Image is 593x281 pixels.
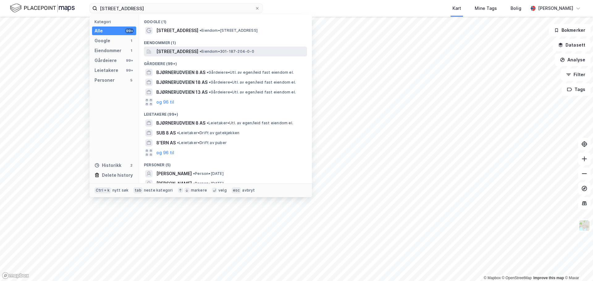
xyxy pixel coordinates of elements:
span: • [177,140,179,145]
div: Delete history [102,171,133,179]
span: BJØRNERUDVEIEN 13 AS [156,89,208,96]
div: 2 [129,163,134,168]
div: esc [232,187,241,193]
span: Gårdeiere • Utl. av egen/leid fast eiendom el. [207,70,294,75]
span: Leietaker • Utl. av egen/leid fast eiendom el. [207,121,293,126]
span: [STREET_ADDRESS] [156,27,198,34]
div: Google (1) [139,14,312,26]
div: 5 [129,78,134,83]
button: og 96 til [156,98,174,106]
div: Leietakere [95,67,118,74]
span: Leietaker • Drift av puber [177,140,227,145]
span: Gårdeiere • Utl. av egen/leid fast eiendom el. [209,80,296,85]
div: Google [95,37,110,44]
span: BJØRNERUDVEIEN 8 AS [156,119,205,127]
a: OpenStreetMap [502,276,532,280]
button: Tags [562,83,591,96]
div: Personer (5) [139,158,312,169]
div: Kart [452,5,461,12]
span: • [193,181,195,186]
div: Eiendommer (1) [139,35,312,47]
a: Improve this map [533,276,564,280]
span: 8'ERN AS [156,139,176,147]
img: Z [578,220,590,231]
div: 1 [129,38,134,43]
div: Mine Tags [475,5,497,12]
span: • [200,49,201,54]
div: Ctrl + k [95,187,111,193]
div: tab [133,187,143,193]
button: Datasett [553,39,591,51]
div: Gårdeiere [95,57,117,64]
img: logo.f888ab2527a4732fd821a326f86c7f29.svg [10,3,75,14]
div: Personer [95,76,115,84]
span: • [200,28,201,33]
span: [PERSON_NAME] [156,180,192,187]
div: 99+ [125,68,134,73]
span: [PERSON_NAME] [156,170,192,177]
div: Bolig [511,5,521,12]
a: Mapbox homepage [2,272,29,279]
div: markere [191,188,207,193]
input: Søk på adresse, matrikkel, gårdeiere, leietakere eller personer [97,4,255,13]
div: velg [218,188,227,193]
span: SUB 8 AS [156,129,176,137]
button: og 96 til [156,149,174,156]
a: Mapbox [484,276,501,280]
iframe: Chat Widget [562,251,593,281]
span: Leietaker • Drift av gatekjøkken [177,130,239,135]
div: Eiendommer [95,47,121,54]
span: [STREET_ADDRESS] [156,48,198,55]
button: Filter [561,68,591,81]
div: 1 [129,48,134,53]
span: • [177,130,179,135]
div: avbryt [242,188,255,193]
div: neste kategori [144,188,173,193]
span: Gårdeiere • Utl. av egen/leid fast eiendom el. [209,90,296,95]
div: Alle [95,27,103,35]
div: nytt søk [112,188,129,193]
div: Historikk [95,162,121,169]
span: BJØRNERUDVEIEN 8 AS [156,69,205,76]
span: • [209,80,211,85]
span: Eiendom • [STREET_ADDRESS] [200,28,258,33]
span: • [207,70,208,75]
span: • [209,90,211,94]
button: Analyse [555,54,591,66]
span: • [207,121,208,125]
div: [PERSON_NAME] [538,5,573,12]
span: Eiendom • 301-187-204-0-0 [200,49,254,54]
div: Gårdeiere (99+) [139,56,312,68]
span: Person • [DATE] [193,181,224,186]
span: • [193,171,195,176]
span: Person • [DATE] [193,171,224,176]
button: Bokmerker [549,24,591,36]
span: BJØRNERUDVEIEN 18 AS [156,79,208,86]
div: Leietakere (99+) [139,107,312,118]
div: 99+ [125,28,134,33]
div: 99+ [125,58,134,63]
div: Kategori [95,19,136,24]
